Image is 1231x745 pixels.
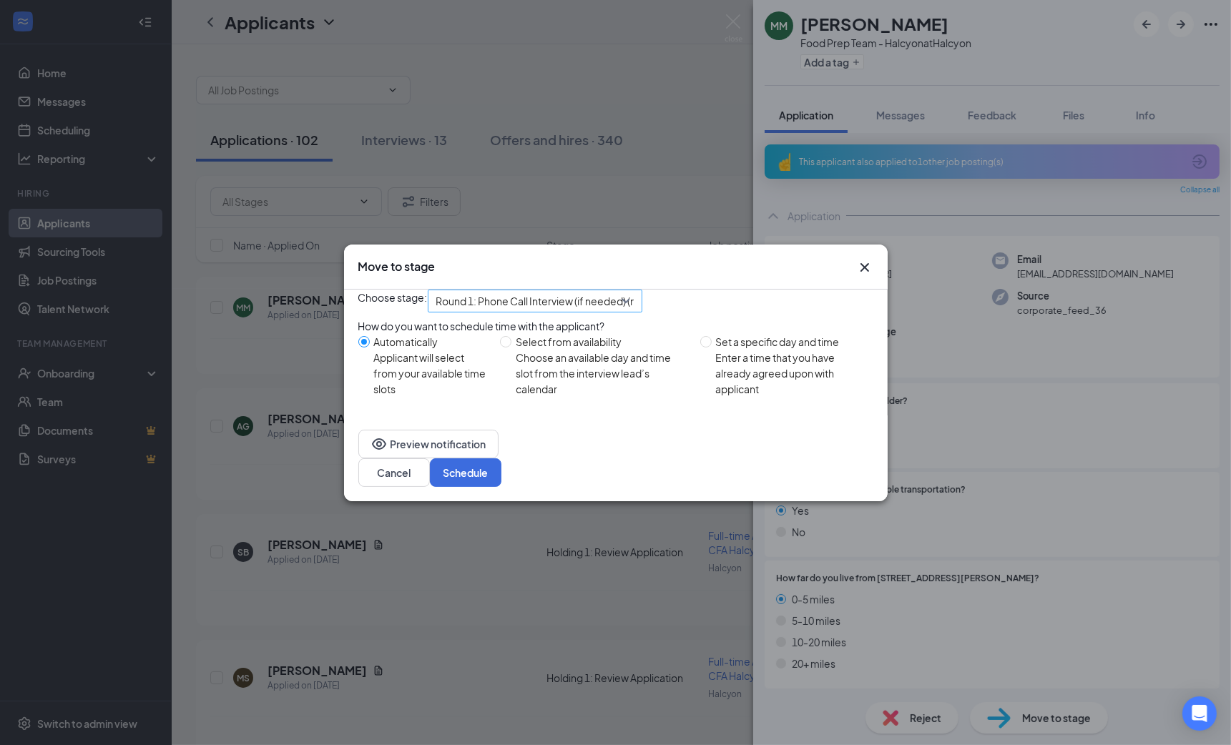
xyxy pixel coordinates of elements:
[371,435,388,453] svg: Eye
[1182,696,1217,731] div: Open Intercom Messenger
[358,259,436,275] h3: Move to stage
[716,334,862,350] div: Set a specific day and time
[516,350,688,397] div: Choose an available day and time slot from the interview lead’s calendar
[436,290,683,312] span: Round 1: Phone Call Interview (if needed) (next stage)
[374,334,489,350] div: Automatically
[358,318,873,334] div: How do you want to schedule time with the applicant?
[430,458,501,487] button: Schedule
[716,350,862,397] div: Enter a time that you have already agreed upon with applicant
[358,290,428,312] span: Choose stage:
[358,458,430,487] button: Cancel
[374,350,489,397] div: Applicant will select from your available time slots
[856,259,873,276] svg: Cross
[358,430,499,458] button: EyePreview notification
[856,259,873,276] button: Close
[516,334,688,350] div: Select from availability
